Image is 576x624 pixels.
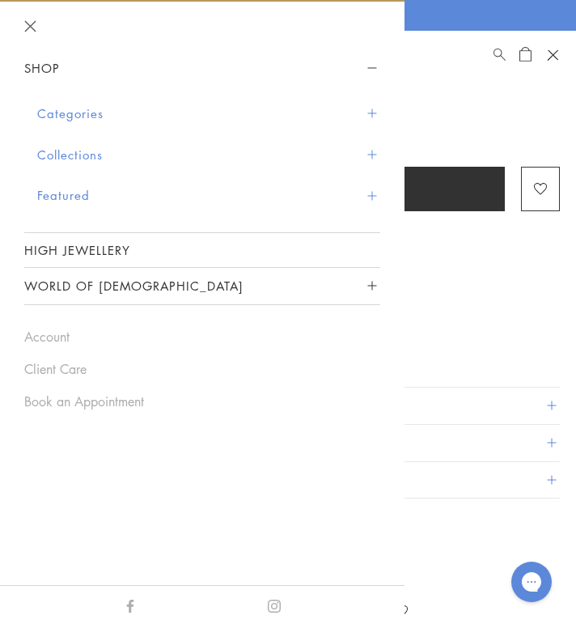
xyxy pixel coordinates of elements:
[24,360,380,378] a: Client Care
[24,50,380,87] button: Shop
[519,45,532,65] a: Open Shopping Bag
[24,393,380,410] a: Book an Appointment
[37,175,380,216] button: Featured
[37,134,380,176] button: Collections
[24,328,380,346] a: Account
[24,268,380,304] button: World of [DEMOGRAPHIC_DATA]
[124,596,137,613] a: Facebook
[503,556,560,608] iframe: Gorgias live chat messenger
[493,45,506,65] a: Search
[268,596,281,613] a: Instagram
[24,20,36,32] button: Close navigation
[540,43,565,67] button: Open navigation
[24,50,380,305] nav: Sidebar navigation
[24,233,380,267] a: High Jewellery
[37,93,380,134] button: Categories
